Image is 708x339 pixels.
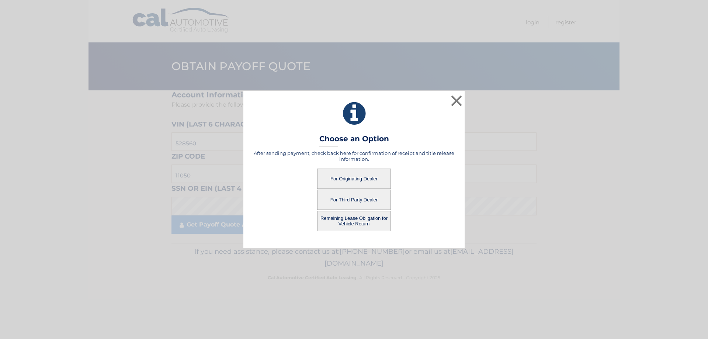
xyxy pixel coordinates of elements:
button: For Third Party Dealer [317,190,391,210]
h5: After sending payment, check back here for confirmation of receipt and title release information. [253,150,455,162]
button: For Originating Dealer [317,169,391,189]
button: × [449,93,464,108]
h3: Choose an Option [319,134,389,147]
button: Remaining Lease Obligation for Vehicle Return [317,211,391,231]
